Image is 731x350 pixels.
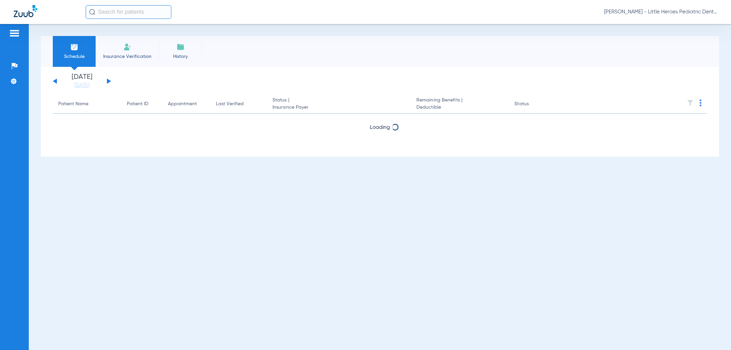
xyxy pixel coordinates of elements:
th: Status [509,95,555,114]
img: filter.svg [687,99,694,106]
span: Loading [370,125,390,130]
img: Search Icon [89,9,95,15]
span: [PERSON_NAME] - Little Heroes Pediatric Dentistry [604,9,717,15]
span: Insurance Payer [272,104,405,111]
li: [DATE] [61,74,102,89]
th: Remaining Benefits | [411,95,509,114]
div: Patient ID [127,100,157,108]
img: Schedule [70,43,78,51]
div: Appointment [168,100,197,108]
div: Last Verified [216,100,261,108]
img: Manual Insurance Verification [123,43,132,51]
input: Search for patients [86,5,171,19]
span: Deductible [416,104,503,111]
span: Insurance Verification [101,53,154,60]
img: History [176,43,185,51]
div: Patient ID [127,100,148,108]
div: Last Verified [216,100,244,108]
div: Appointment [168,100,205,108]
div: Patient Name [58,100,116,108]
img: Zuub Logo [14,5,37,17]
th: Status | [267,95,411,114]
div: Patient Name [58,100,88,108]
img: hamburger-icon [9,29,20,37]
img: group-dot-blue.svg [699,99,702,106]
span: History [164,53,197,60]
a: [DATE] [61,82,102,89]
span: Schedule [58,53,90,60]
